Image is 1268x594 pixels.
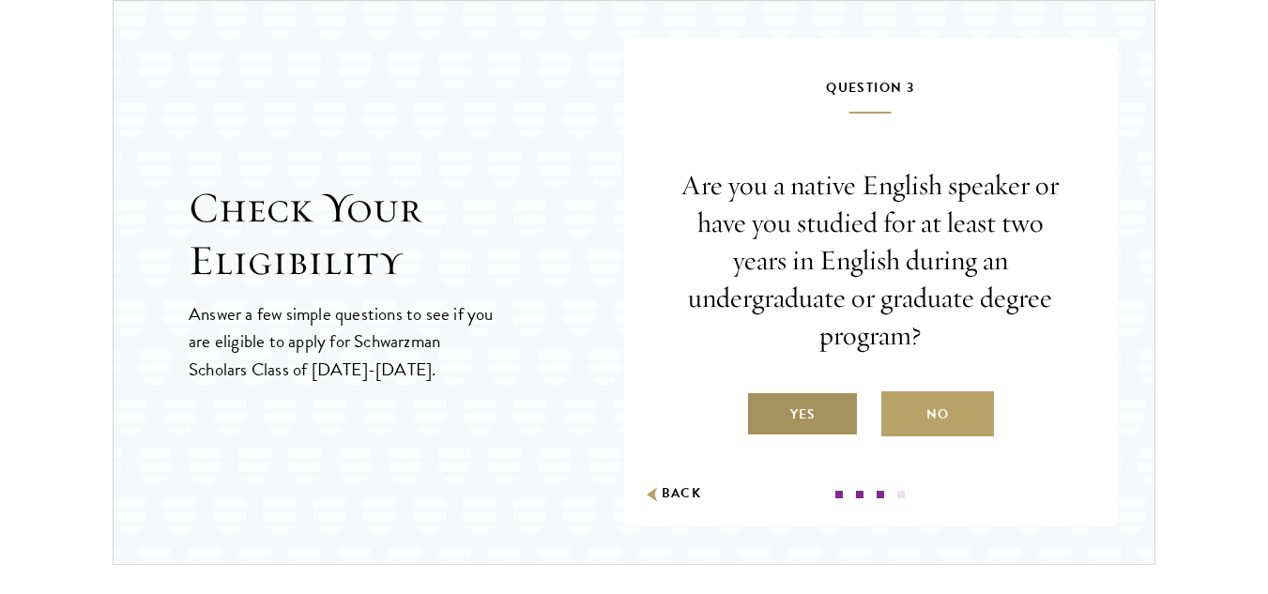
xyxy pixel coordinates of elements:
[189,182,624,287] h2: Check Your Eligibility
[680,167,1062,354] p: Are you a native English speaker or have you studied for at least two years in English during an ...
[746,391,859,436] label: Yes
[189,300,496,382] p: Answer a few simple questions to see if you are eligible to apply for Schwarzman Scholars Class o...
[680,76,1062,114] h5: Question 3
[643,484,702,504] button: Back
[881,391,994,436] label: No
